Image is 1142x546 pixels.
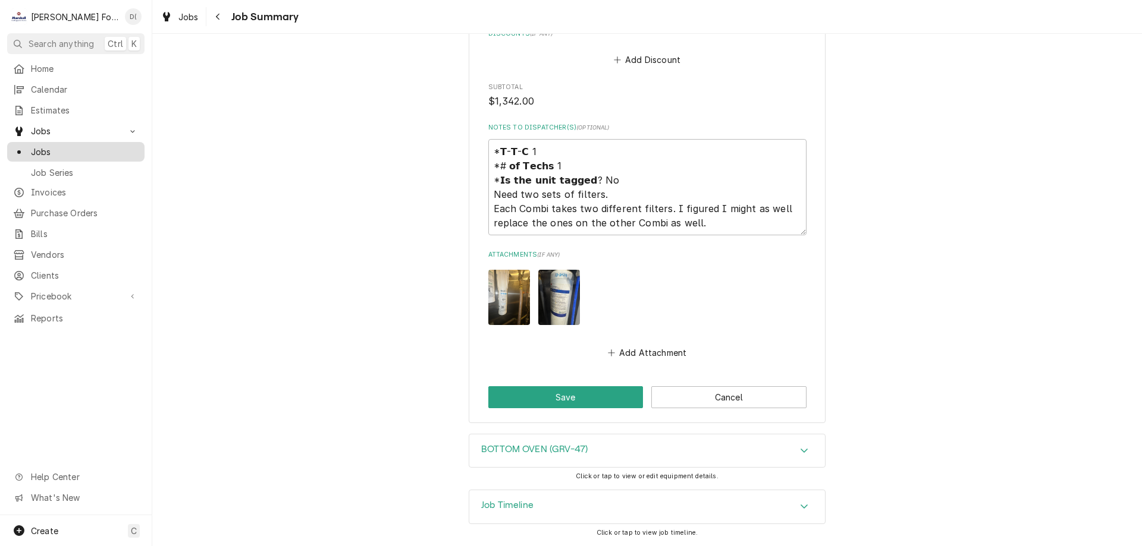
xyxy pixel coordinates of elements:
span: $1,342.00 [488,96,534,107]
span: Click or tap to view or edit equipment details. [576,472,719,480]
a: Purchase Orders [7,203,145,223]
a: Go to Pricebook [7,286,145,306]
span: ( if any ) [537,251,560,258]
div: Discounts [488,29,807,68]
span: Bills [31,228,139,240]
span: Jobs [31,146,139,158]
label: Attachments [488,250,807,260]
span: Ctrl [108,37,123,50]
span: Clients [31,269,139,282]
a: Reports [7,308,145,328]
a: Go to What's New [7,488,145,507]
img: jZ81EVcBTOSMJZM7kYdA [488,270,530,325]
button: Accordion Details Expand Trigger [469,490,825,523]
a: Invoices [7,182,145,202]
span: Home [31,62,139,75]
span: Jobs [178,11,199,23]
div: Button Group [488,386,807,408]
button: Search anythingCtrlK [7,33,145,54]
button: Add Discount [611,52,682,68]
a: Jobs [7,142,145,162]
h3: Job Timeline [481,500,534,511]
div: M [11,8,27,25]
span: Click or tap to view job timeline. [597,529,698,536]
span: Help Center [31,471,137,483]
label: Notes to Dispatcher(s) [488,123,807,132]
span: ( if any ) [530,30,553,37]
a: Go to Jobs [7,121,145,141]
span: Subtotal [488,83,807,92]
div: Attachments [488,250,807,361]
span: What's New [31,491,137,504]
span: Calendar [31,83,139,96]
span: Purchase Orders [31,207,139,219]
a: Jobs [156,7,203,27]
span: Reports [31,312,139,324]
div: D( [125,8,142,25]
div: Marshall Food Equipment Service's Avatar [11,8,27,25]
div: [PERSON_NAME] Food Equipment Service [31,11,118,23]
a: Vendors [7,245,145,264]
span: Invoices [31,186,139,198]
a: Bills [7,224,145,244]
h3: BOTTOM OVEN (GRV-47) [481,444,588,455]
button: Cancel [651,386,807,408]
span: Create [31,526,58,536]
button: Accordion Details Expand Trigger [469,434,825,468]
a: Job Series [7,163,145,182]
button: Navigate back [209,7,228,26]
span: Jobs [31,125,121,137]
a: Estimates [7,100,145,120]
span: Search anything [29,37,94,50]
div: Accordion Header [469,490,825,523]
button: Add Attachment [605,345,689,361]
a: Home [7,59,145,78]
img: hidypOsoSd64ZEGXsDkL [538,270,580,325]
a: Calendar [7,80,145,99]
div: Button Group Row [488,386,807,408]
span: C [131,525,137,537]
a: Go to Help Center [7,467,145,487]
textarea: *𝗧-𝗧-𝗖 1 *# 𝗼𝗳 𝗧𝗲𝗰𝗵𝘀 1 *𝗜𝘀 𝘁𝗵𝗲 𝘂𝗻𝗶𝘁 𝘁𝗮𝗴𝗴𝗲𝗱? No Need two sets of filters. Each Combi takes two dif... [488,139,807,235]
div: Subtotal [488,83,807,108]
span: Subtotal [488,94,807,109]
div: BOTTOM OVEN (GRV-47) [469,434,826,468]
div: Accordion Header [469,434,825,468]
div: Derek Testa (81)'s Avatar [125,8,142,25]
span: Vendors [31,248,139,261]
div: Job Timeline [469,490,826,524]
div: Notes to Dispatcher(s) [488,123,807,235]
span: Job Series [31,166,139,179]
span: Job Summary [228,9,299,25]
span: K [131,37,137,50]
span: Pricebook [31,290,121,302]
span: ( optional ) [576,124,610,131]
a: Clients [7,266,145,285]
span: Estimates [31,104,139,116]
button: Save [488,386,644,408]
